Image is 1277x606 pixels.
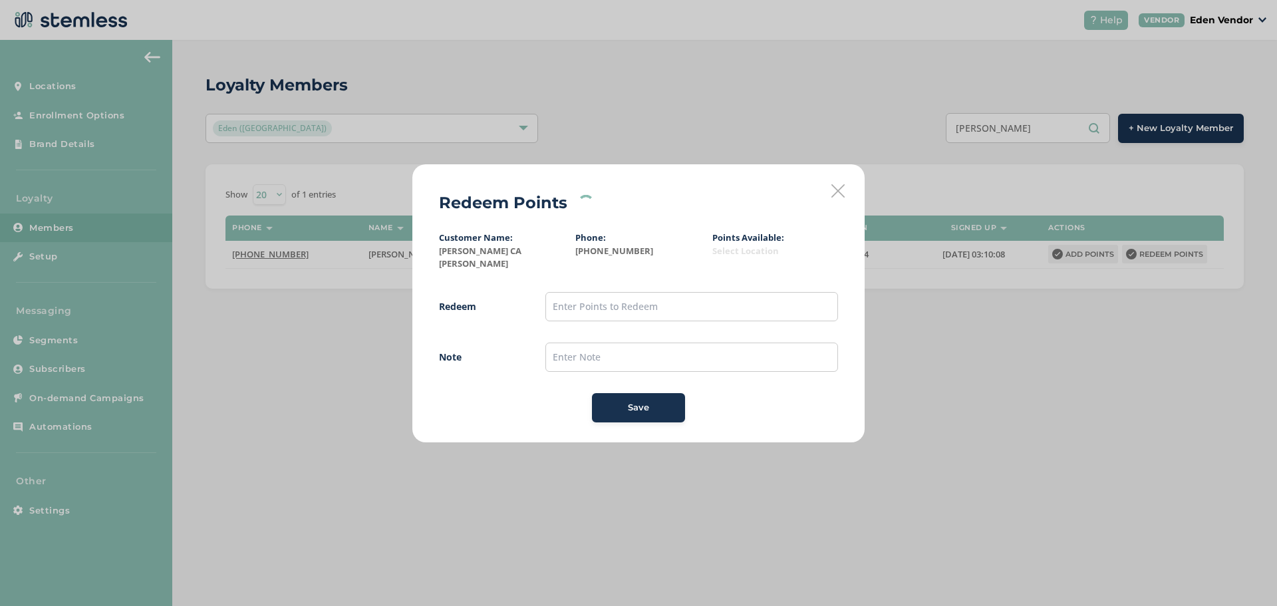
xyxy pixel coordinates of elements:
[575,245,701,258] label: [PHONE_NUMBER]
[439,231,513,243] label: Customer Name:
[439,299,519,313] label: Redeem
[1210,542,1277,606] iframe: Chat Widget
[575,231,606,243] label: Phone:
[712,231,784,243] label: Points Available:
[439,191,567,215] h2: Redeem Points
[439,245,565,271] label: [PERSON_NAME] CA [PERSON_NAME]
[545,292,838,321] input: Enter Points to Redeem
[628,401,649,414] span: Save
[592,393,685,422] button: Save
[712,245,838,258] label: Select Location
[545,343,838,372] input: Enter Note
[439,350,519,364] label: Note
